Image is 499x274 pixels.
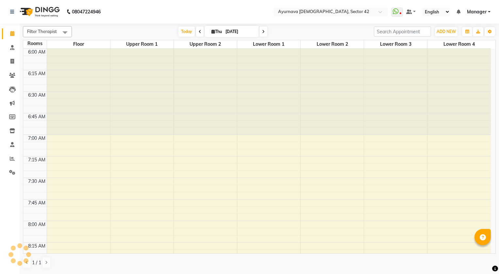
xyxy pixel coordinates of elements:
[210,29,224,34] span: Thu
[27,135,47,142] div: 7:00 AM
[72,3,101,21] b: 08047224946
[27,156,47,163] div: 7:15 AM
[27,243,47,250] div: 8:15 AM
[27,113,47,120] div: 6:45 AM
[27,178,47,185] div: 7:30 AM
[467,8,487,15] span: Manager
[178,26,195,37] span: Today
[301,40,364,48] span: lower room 2
[17,3,61,21] img: logo
[27,29,57,34] span: Filter Therapist
[374,26,431,37] input: Search Appointment
[27,49,47,56] div: 6:00 AM
[23,40,47,47] div: Rooms
[437,29,456,34] span: ADD NEW
[27,200,47,206] div: 7:45 AM
[32,259,41,266] span: 1 / 1
[237,40,300,48] span: lower room 1
[27,92,47,99] div: 6:30 AM
[27,70,47,77] div: 6:15 AM
[435,27,457,36] button: ADD NEW
[110,40,174,48] span: upper room 1
[224,27,256,37] input: 2025-09-04
[427,40,491,48] span: lower room 4
[364,40,427,48] span: lower room 3
[174,40,237,48] span: upper room 2
[27,221,47,228] div: 8:00 AM
[47,40,110,48] span: Floor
